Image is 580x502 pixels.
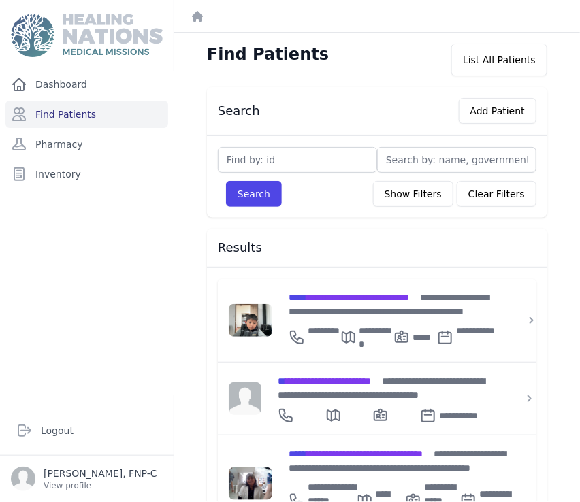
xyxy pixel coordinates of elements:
[218,103,260,119] h3: Search
[218,147,377,173] input: Find by: id
[5,131,168,158] a: Pharmacy
[44,480,157,491] p: View profile
[218,239,536,256] h3: Results
[229,382,261,415] img: person-242608b1a05df3501eefc295dc1bc67a.jpg
[451,44,547,76] div: List All Patients
[11,417,163,444] a: Logout
[11,14,162,57] img: Medical Missions EMR
[373,181,453,207] button: Show Filters
[207,44,329,65] h1: Find Patients
[226,181,282,207] button: Search
[459,98,536,124] button: Add Patient
[44,467,157,480] p: [PERSON_NAME], FNP-C
[229,304,272,337] img: FAAqEe7knLAAAAJXRFWHRkYXRlOmNyZWF0ZQAyMDI1LTA2LTIxVDE3OjA2OjQ1KzAwOjAwm40tQwAAACV0RVh0ZGF0ZTptb2R...
[229,467,272,500] img: dEOdAwAAACV0RVh0ZGF0ZTpjcmVhdGUAMjAyMy0xMi0xOVQxOTo1NTowNiswMDowMJDeijoAAAAldEVYdGRhdGU6bW9kaWZ5A...
[457,181,536,207] button: Clear Filters
[5,161,168,188] a: Inventory
[11,467,163,491] a: [PERSON_NAME], FNP-C View profile
[5,101,168,128] a: Find Patients
[377,147,536,173] input: Search by: name, government id or phone
[5,71,168,98] a: Dashboard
